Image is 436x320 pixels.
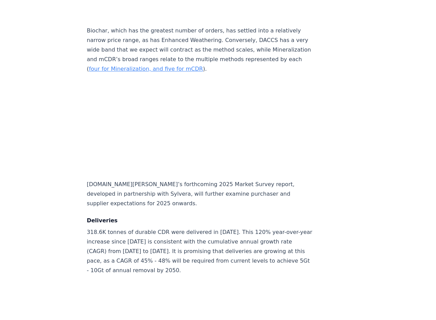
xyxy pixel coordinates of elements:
[87,81,313,173] iframe: To enrich screen reader interactions, please activate Accessibility in Grammarly extension settings
[89,66,203,72] a: four for Mineralization, and five for mCDR
[87,217,313,225] h4: Deliveries
[87,26,313,74] p: Biochar, which has the greatest number of orders, has settled into a relatively narrow price rang...
[87,227,313,275] p: 318.6K tonnes of durable CDR were delivered in [DATE]. This 120% year-over-year increase since [D...
[87,180,313,208] p: [DOMAIN_NAME][PERSON_NAME]’s forthcoming 2025 Market Survey report, developed in partnership with...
